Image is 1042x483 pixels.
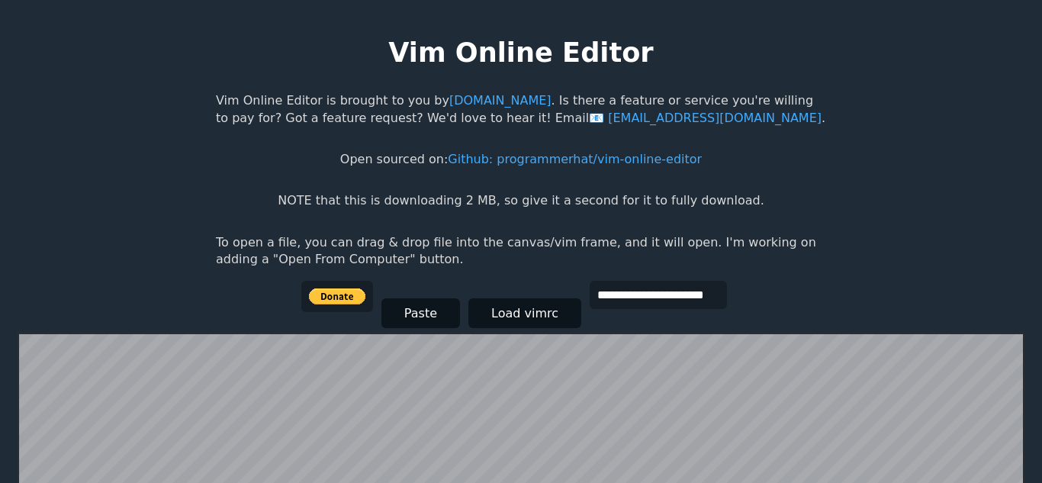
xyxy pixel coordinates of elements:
a: [DOMAIN_NAME] [449,93,552,108]
a: Github: programmerhat/vim-online-editor [448,152,702,166]
h1: Vim Online Editor [388,34,653,71]
p: NOTE that this is downloading 2 MB, so give it a second for it to fully download. [278,192,764,209]
p: Open sourced on: [340,151,702,168]
p: Vim Online Editor is brought to you by . Is there a feature or service you're willing to pay for?... [216,92,826,127]
a: [EMAIL_ADDRESS][DOMAIN_NAME] [589,111,822,125]
button: Load vimrc [468,298,581,328]
p: To open a file, you can drag & drop file into the canvas/vim frame, and it will open. I'm working... [216,234,826,269]
button: Paste [381,298,460,328]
